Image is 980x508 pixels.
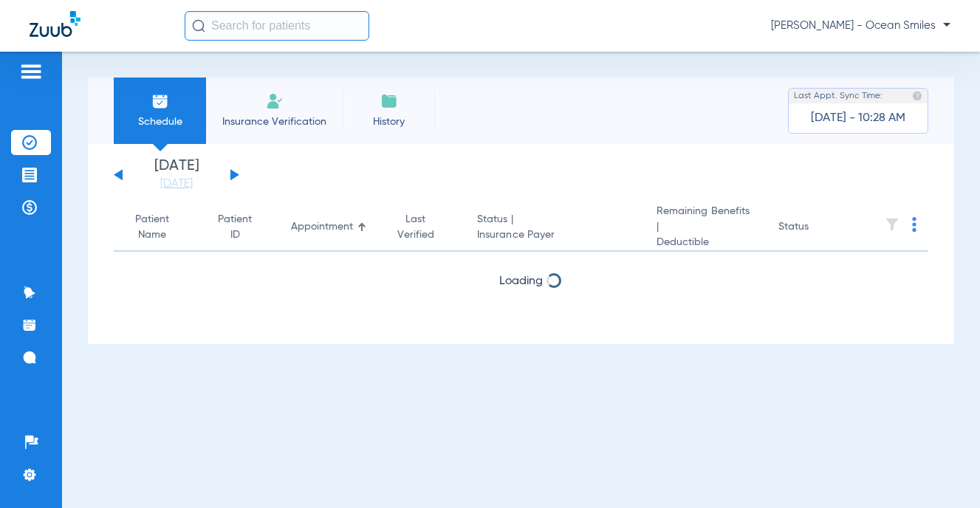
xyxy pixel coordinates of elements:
[185,11,369,41] input: Search for patients
[216,212,267,243] div: Patient ID
[499,275,543,287] span: Loading
[192,19,205,32] img: Search Icon
[125,114,195,129] span: Schedule
[477,227,633,243] span: Insurance Payer
[291,219,353,235] div: Appointment
[906,437,980,508] iframe: Chat Widget
[217,114,332,129] span: Insurance Verification
[291,219,368,235] div: Appointment
[126,212,192,243] div: Patient Name
[126,212,179,243] div: Patient Name
[771,18,950,33] span: [PERSON_NAME] - Ocean Smiles
[391,212,453,243] div: Last Verified
[151,92,169,110] img: Schedule
[266,92,284,110] img: Manual Insurance Verification
[912,217,916,232] img: group-dot-blue.svg
[794,89,883,103] span: Last Appt. Sync Time:
[132,176,221,191] a: [DATE]
[30,11,80,37] img: Zuub Logo
[19,63,43,80] img: hamburger-icon
[354,114,424,129] span: History
[391,212,440,243] div: Last Verified
[657,235,755,250] span: Deductible
[767,204,866,252] th: Status
[645,204,767,252] th: Remaining Benefits |
[132,159,221,191] li: [DATE]
[912,91,922,101] img: last sync help info
[216,212,254,243] div: Patient ID
[885,217,900,232] img: filter.svg
[811,111,905,126] span: [DATE] - 10:28 AM
[380,92,398,110] img: History
[465,204,645,252] th: Status |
